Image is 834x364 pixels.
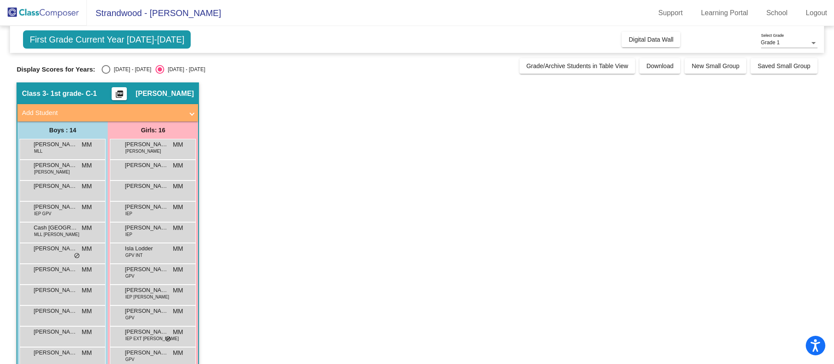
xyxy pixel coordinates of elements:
span: IEP EXT [PERSON_NAME] [125,335,179,342]
button: Print Students Details [112,87,127,100]
span: [PERSON_NAME] [125,265,168,274]
span: Grade/Archive Students in Table View [526,62,629,69]
span: do_not_disturb_alt [74,253,80,259]
button: New Small Group [685,58,746,74]
span: MM [173,286,183,295]
button: Download [639,58,680,74]
span: MM [173,328,183,337]
span: IEP [125,210,132,217]
mat-radio-group: Select an option [102,65,205,74]
span: MLL [PERSON_NAME] [34,231,79,238]
span: [PERSON_NAME] [125,148,161,154]
span: [PERSON_NAME] [33,244,77,253]
span: MM [82,203,92,212]
button: Saved Small Group [751,58,817,74]
span: [PERSON_NAME] [33,328,77,336]
span: [PERSON_NAME] [125,161,168,170]
span: GPV [125,356,134,363]
div: [DATE] - [DATE] [164,66,205,73]
a: Logout [799,6,834,20]
span: [PERSON_NAME] [33,286,77,295]
span: MM [82,223,92,233]
span: Digital Data Wall [629,36,673,43]
span: MM [173,203,183,212]
span: MM [173,307,183,316]
span: Class 3 [22,89,46,98]
span: [PERSON_NAME] [33,265,77,274]
span: MM [173,244,183,253]
span: Saved Small Group [758,62,810,69]
span: [PERSON_NAME] [33,182,77,190]
mat-panel-title: Add Student [22,108,183,118]
span: GPV [125,273,134,279]
mat-expansion-panel-header: Add Student [17,104,198,121]
span: MLL [34,148,42,154]
span: MM [82,286,92,295]
button: Grade/Archive Students in Table View [520,58,635,74]
span: [PERSON_NAME] [33,203,77,211]
button: Digital Data Wall [622,32,680,47]
span: [PERSON_NAME] [125,223,168,232]
span: MM [82,182,92,191]
span: do_not_disturb_alt [165,336,171,343]
span: [PERSON_NAME] [34,169,69,175]
span: - 1st grade- C-1 [46,89,96,98]
span: MM [82,348,92,357]
mat-icon: picture_as_pdf [114,90,125,102]
span: [PERSON_NAME] [125,182,168,190]
span: [PERSON_NAME] [125,286,168,295]
span: [PERSON_NAME] [125,328,168,336]
span: MM [173,140,183,149]
a: School [759,6,794,20]
div: Boys : 14 [17,121,108,139]
span: GPV [125,315,134,321]
span: [PERSON_NAME] [125,307,168,315]
span: MM [173,265,183,274]
span: MM [173,348,183,357]
span: MM [173,223,183,233]
span: [PERSON_NAME] [33,140,77,149]
span: Download [646,62,673,69]
span: Isla Lodder [125,244,168,253]
span: Strandwood - [PERSON_NAME] [87,6,221,20]
span: MM [173,161,183,170]
span: [PERSON_NAME] [PERSON_NAME] [125,348,168,357]
div: [DATE] - [DATE] [110,66,151,73]
span: Grade 1 [761,39,780,46]
a: Support [652,6,690,20]
span: IEP GPV [34,210,51,217]
span: [PERSON_NAME] [33,307,77,315]
span: MM [82,140,92,149]
span: IEP [PERSON_NAME] [125,294,169,300]
span: MM [82,265,92,274]
span: MM [82,244,92,253]
span: [PERSON_NAME] [125,140,168,149]
span: [PERSON_NAME] [33,161,77,170]
span: [PERSON_NAME] [33,348,77,357]
span: GPV INT [125,252,142,259]
span: First Grade Current Year [DATE]-[DATE] [23,30,191,49]
span: New Small Group [692,62,739,69]
a: Learning Portal [694,6,755,20]
span: [PERSON_NAME] [125,203,168,211]
span: Display Scores for Years: [17,66,95,73]
div: Girls: 16 [108,121,198,139]
span: MM [82,328,92,337]
span: MM [82,161,92,170]
span: IEP [125,231,132,238]
span: MM [173,182,183,191]
span: [PERSON_NAME] [136,89,194,98]
span: Cash [GEOGRAPHIC_DATA] [33,223,77,232]
span: MM [82,307,92,316]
